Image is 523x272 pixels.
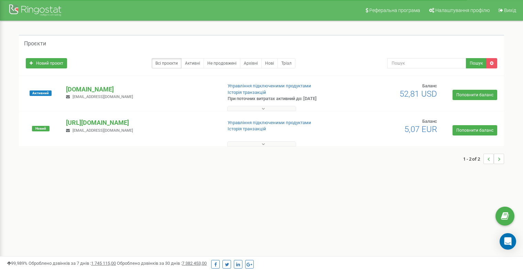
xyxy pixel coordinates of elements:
p: При поточних витратах активний до: [DATE] [228,96,338,102]
p: [DOMAIN_NAME] [66,85,216,94]
span: 52,81 USD [400,89,437,99]
nav: ... [463,147,504,171]
a: Поповнити баланс [453,125,497,135]
span: [EMAIL_ADDRESS][DOMAIN_NAME] [73,128,133,133]
span: 1 - 2 of 2 [463,154,483,164]
span: Баланс [422,119,437,124]
button: Пошук [466,58,487,68]
a: Архівні [240,58,262,68]
span: Оброблено дзвінків за 30 днів : [117,261,207,266]
h5: Проєкти [24,41,46,47]
span: Баланс [422,83,437,88]
span: Новий [32,126,50,131]
span: Оброблено дзвінків за 7 днів : [29,261,116,266]
u: 1 745 115,00 [91,261,116,266]
a: Нові [261,58,278,68]
a: Всі проєкти [152,58,182,68]
div: Open Intercom Messenger [500,233,516,250]
span: Реферальна програма [369,8,420,13]
u: 7 382 453,00 [182,261,207,266]
span: [EMAIL_ADDRESS][DOMAIN_NAME] [73,95,133,99]
span: Вихід [504,8,516,13]
a: Історія транзакцій [228,90,266,95]
span: 99,989% [7,261,28,266]
p: [URL][DOMAIN_NAME] [66,118,216,127]
a: Не продовжені [204,58,240,68]
input: Пошук [387,58,466,68]
a: Поповнити баланс [453,90,497,100]
a: Тріал [277,58,295,68]
a: Історія транзакцій [228,126,266,131]
a: Управління підключеними продуктами [228,83,311,88]
a: Новий проєкт [26,58,67,68]
span: 5,07 EUR [404,124,437,134]
a: Активні [181,58,204,68]
span: Активний [30,90,52,96]
span: Налаштування профілю [435,8,490,13]
a: Управління підключеними продуктами [228,120,311,125]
